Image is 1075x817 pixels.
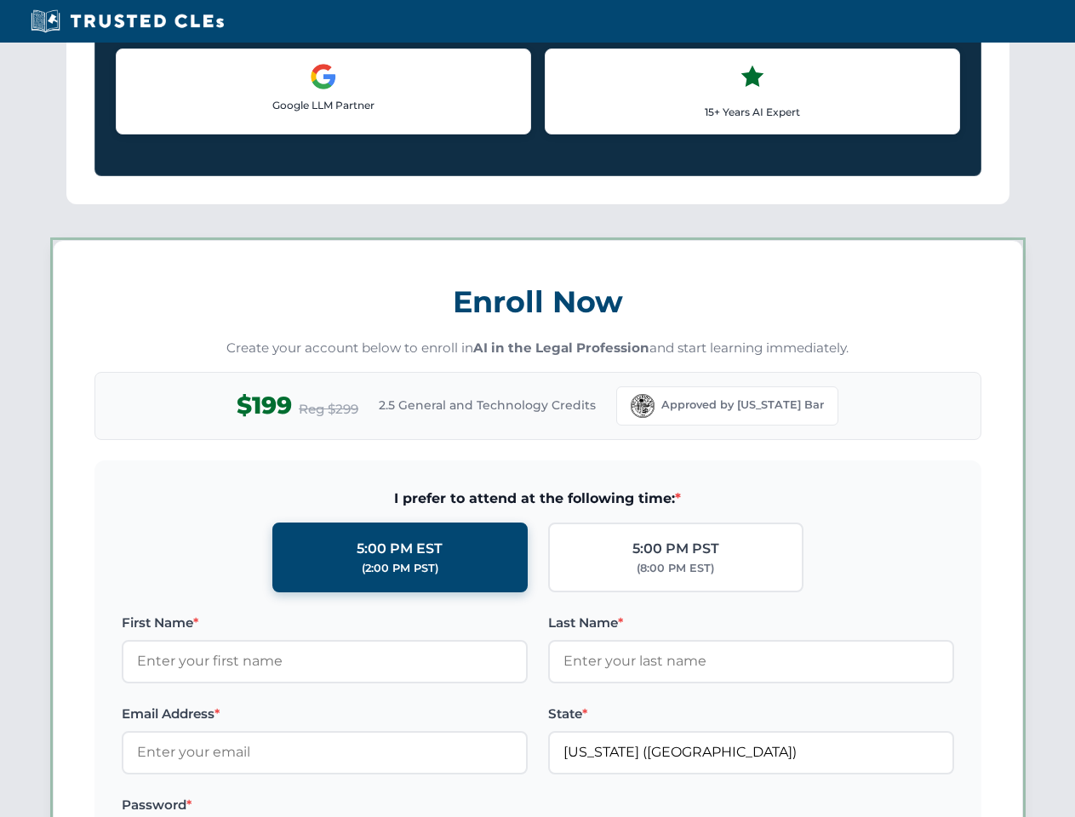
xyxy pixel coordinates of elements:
div: 5:00 PM EST [357,538,443,560]
img: Trusted CLEs [26,9,229,34]
span: Reg $299 [299,399,358,420]
label: Email Address [122,704,528,724]
input: Florida (FL) [548,731,954,774]
label: Password [122,795,528,815]
span: Approved by [US_STATE] Bar [661,397,824,414]
input: Enter your email [122,731,528,774]
label: Last Name [548,613,954,633]
input: Enter your first name [122,640,528,683]
p: Create your account below to enroll in and start learning immediately. [94,339,981,358]
img: Google [310,63,337,90]
strong: AI in the Legal Profession [473,340,649,356]
label: First Name [122,613,528,633]
h3: Enroll Now [94,275,981,329]
input: Enter your last name [548,640,954,683]
p: Google LLM Partner [130,97,517,113]
div: (2:00 PM PST) [362,560,438,577]
div: 5:00 PM PST [632,538,719,560]
img: Florida Bar [631,394,655,418]
div: (8:00 PM EST) [637,560,714,577]
p: 15+ Years AI Expert [559,104,946,120]
span: $199 [237,386,292,425]
span: 2.5 General and Technology Credits [379,396,596,414]
label: State [548,704,954,724]
span: I prefer to attend at the following time: [122,488,954,510]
